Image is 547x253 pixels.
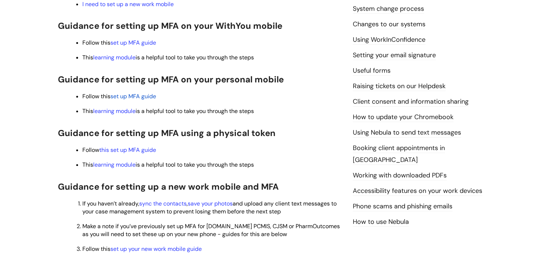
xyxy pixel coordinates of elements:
[58,74,284,85] span: Guidance for setting up MFA on your personal mobile
[93,54,136,61] a: learning module
[188,200,233,207] a: save your photos
[353,20,425,29] a: Changes to our systems
[82,107,254,115] span: This is a helpful tool to take you through the steps
[353,144,445,164] a: Booking client appointments in [GEOGRAPHIC_DATA]
[110,39,156,46] a: set up MFA guide
[110,92,156,100] a: set up MFA guide
[353,128,461,137] a: Using Nebula to send text messages
[82,146,156,154] span: Follow
[93,107,136,115] a: learning module
[353,4,424,14] a: System change process
[82,222,340,238] span: Make a note if you’ve previously set up MFA for [DOMAIN_NAME] PCMIS, CJSM or PharmOutcomes as you...
[353,202,452,211] a: Phone scams and phishing emails
[353,113,453,122] a: How to update your Chromebook
[139,200,187,207] a: sync the contacts
[353,82,446,91] a: Raising tickets on our Helpdesk
[58,181,279,192] span: Guidance for setting up a new work mobile and MFA
[82,39,156,46] span: Follow this
[82,161,254,168] span: This is a helpful tool to take you through the steps
[353,171,447,180] a: Working with downloaded PDFs
[82,92,110,100] span: Follow this
[58,127,275,139] span: Guidance for setting up MFA using a physical token
[99,146,156,154] a: this set up MFA guide
[82,245,202,253] span: Follow this
[353,97,469,107] a: Client consent and information sharing
[353,66,391,76] a: Useful forms
[82,54,254,61] span: This is a helpful tool to take you through the steps
[353,35,425,45] a: Using WorkInConfidence
[353,186,482,196] a: Accessibility features on your work devices
[110,245,202,253] a: set up your new work mobile guide
[353,217,409,227] a: How to use Nebula
[82,200,337,215] span: If you haven’t already, , and upload any client text messages to your case management system to p...
[82,0,174,8] a: I need to set up a new work mobile
[58,20,282,31] span: Guidance for setting up MFA on your WithYou mobile
[93,161,136,168] a: learning module
[353,51,436,60] a: Setting your email signature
